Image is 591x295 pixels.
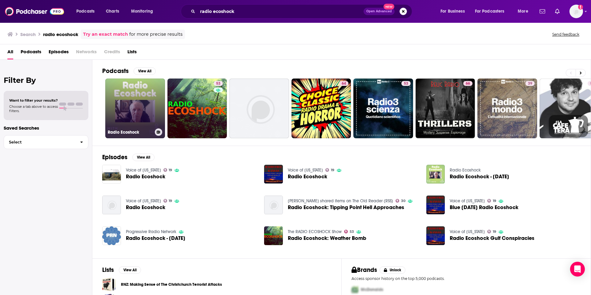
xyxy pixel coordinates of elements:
[102,165,121,184] img: Radio Ecoshock
[102,153,155,161] a: EpisodesView All
[528,81,532,87] span: 39
[426,196,445,214] img: Blue Monday Radio Ecoshock
[7,47,13,59] a: All
[366,10,392,13] span: Open Advanced
[163,168,172,172] a: 19
[216,81,220,87] span: 53
[331,169,334,172] span: 19
[102,277,116,291] span: RNZ: Making Sense of The Christchurch Terrorist Attacks
[569,5,583,18] button: Show profile menu
[76,7,94,16] span: Podcasts
[493,230,496,233] span: 19
[352,276,581,281] p: Access sponsor history on the top 5,000 podcasts.
[134,67,156,75] button: View All
[288,174,327,179] a: Radio Ecoshock
[380,266,406,274] button: Unlock
[102,266,114,274] h2: Lists
[104,47,120,59] span: Credits
[288,168,323,173] a: Voice of Kansas
[404,81,408,87] span: 53
[106,7,119,16] span: Charts
[108,130,152,135] h3: Radio Ecoshock
[450,198,485,204] a: Voice of Kansas
[126,236,185,241] a: Radio Ecoshock - 11.26.22
[471,6,513,16] button: open menu
[102,6,123,16] a: Charts
[126,168,161,173] a: Voice of Kansas
[102,266,141,274] a: ListsView All
[4,135,88,149] button: Select
[450,236,534,241] a: Radio Ecoshock Gulf Conspiracies
[9,104,58,113] span: Choose a tab above to access filters.
[126,236,185,241] span: Radio Ecoshock - [DATE]
[426,165,445,184] img: Radio Ecoshock - July 9th, 2021
[440,7,465,16] span: For Business
[342,81,346,87] span: 64
[353,79,413,138] a: 53
[126,198,161,204] a: Voice of Kansas
[49,47,69,59] a: Episodes
[102,67,156,75] a: PodcastsView All
[102,226,121,245] img: Radio Ecoshock - 11.26.22
[126,205,165,210] a: Radio Ecoshock
[578,5,583,10] svg: Add a profile image
[550,32,581,37] button: Send feedback
[463,81,472,86] a: 66
[537,6,548,17] a: Show notifications dropdown
[214,81,223,86] a: 53
[518,7,528,16] span: More
[475,7,505,16] span: For Podcasters
[477,79,537,138] a: 39
[553,6,562,17] a: Show notifications dropdown
[264,226,283,245] img: Radio Ecoshock: Weather Bomb
[187,4,418,18] div: Search podcasts, credits, & more...
[83,31,128,38] a: Try an exact match
[364,8,395,15] button: Open AdvancedNew
[4,125,88,131] p: Saved Searches
[131,7,153,16] span: Monitoring
[384,4,395,10] span: New
[339,81,348,86] a: 64
[21,47,41,59] a: Podcasts
[493,200,496,202] span: 19
[288,236,366,241] a: Radio Ecoshock: Weather Bomb
[288,198,393,204] a: Tom Roche shared items on The Old Reader (RSS)
[102,67,129,75] h2: Podcasts
[264,196,283,214] img: Radio Ecoshock: Tipping Point Hell Approaches
[264,165,283,184] a: Radio Ecoshock
[72,6,103,16] button: open menu
[450,229,485,234] a: Voice of Kansas
[132,154,155,161] button: View All
[466,81,470,87] span: 66
[291,79,351,138] a: 64
[487,199,496,203] a: 19
[9,98,58,103] span: Want to filter your results?
[450,205,518,210] span: Blue [DATE] Radio Ecoshock
[401,81,411,86] a: 53
[169,169,172,172] span: 19
[487,230,496,233] a: 19
[169,200,172,202] span: 19
[436,6,472,16] button: open menu
[102,196,121,214] img: Radio Ecoshock
[396,199,405,203] a: 30
[450,174,509,179] a: Radio Ecoshock - July 9th, 2021
[126,174,165,179] a: Radio Ecoshock
[127,47,137,59] a: Lists
[288,229,342,234] a: The RADIO ECOSHOCK Show
[361,287,383,292] span: McDonalds
[4,76,88,85] h2: Filter By
[569,5,583,18] span: Logged in as megcassidy
[20,31,36,37] h3: Search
